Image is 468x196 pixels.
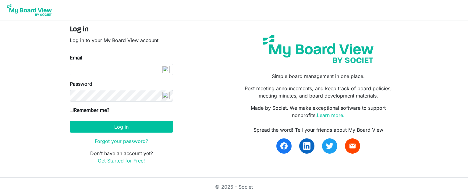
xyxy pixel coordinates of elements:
p: Made by Societ. We make exceptional software to support nonprofits. [239,104,398,119]
img: facebook.svg [280,142,288,150]
p: Don't have an account yet? [70,150,173,164]
a: email [345,138,360,154]
h4: Log in [70,25,173,34]
div: Spread the word! Tell your friends about My Board View [239,126,398,134]
p: Log in to your My Board View account [70,37,173,44]
p: Post meeting announcements, and keep track of board policies, meeting minutes, and board developm... [239,85,398,99]
p: Simple board management in one place. [239,73,398,80]
label: Password [70,80,92,87]
img: my-board-view-societ.svg [258,30,378,68]
a: Learn more. [317,112,345,118]
a: Get Started for Free! [98,158,145,164]
img: linkedin.svg [303,142,310,150]
img: My Board View Logo [5,2,54,18]
span: email [349,142,356,150]
button: Log in [70,121,173,133]
label: Email [70,54,82,61]
a: © 2025 - Societ [215,184,253,190]
a: Forgot your password? [95,138,148,144]
input: Remember me? [70,108,74,112]
img: npw-badge-icon-locked.svg [162,66,170,73]
label: Remember me? [70,106,109,114]
img: twitter.svg [326,142,333,150]
img: npw-badge-icon-locked.svg [162,92,170,99]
